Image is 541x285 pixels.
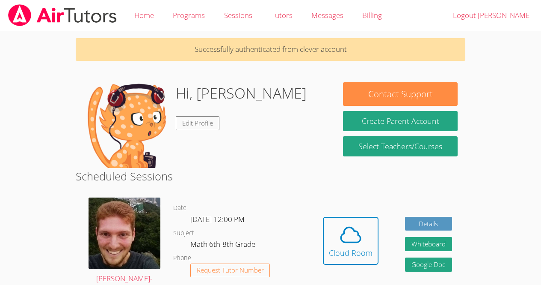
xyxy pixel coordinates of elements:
[343,136,457,156] a: Select Teachers/Courses
[83,82,169,168] img: default.png
[190,214,245,224] span: [DATE] 12:00 PM
[76,168,465,184] h2: Scheduled Sessions
[343,111,457,131] button: Create Parent Account
[173,203,186,213] dt: Date
[89,198,160,268] img: avatar.png
[329,247,372,259] div: Cloud Room
[173,253,191,264] dt: Phone
[176,82,307,104] h1: Hi, [PERSON_NAME]
[76,38,465,61] p: Successfully authenticated from clever account
[190,264,270,278] button: Request Tutor Number
[190,238,257,253] dd: Math 6th-8th Grade
[405,217,452,231] a: Details
[323,217,378,265] button: Cloud Room
[405,237,452,251] button: Whiteboard
[173,228,194,239] dt: Subject
[7,4,118,26] img: airtutors_banner-c4298cdbf04f3fff15de1276eac7730deb9818008684d7c2e4769d2f7ddbe033.png
[311,10,343,20] span: Messages
[197,267,264,273] span: Request Tutor Number
[405,258,452,272] a: Google Doc
[176,116,219,130] a: Edit Profile
[343,82,457,106] button: Contact Support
